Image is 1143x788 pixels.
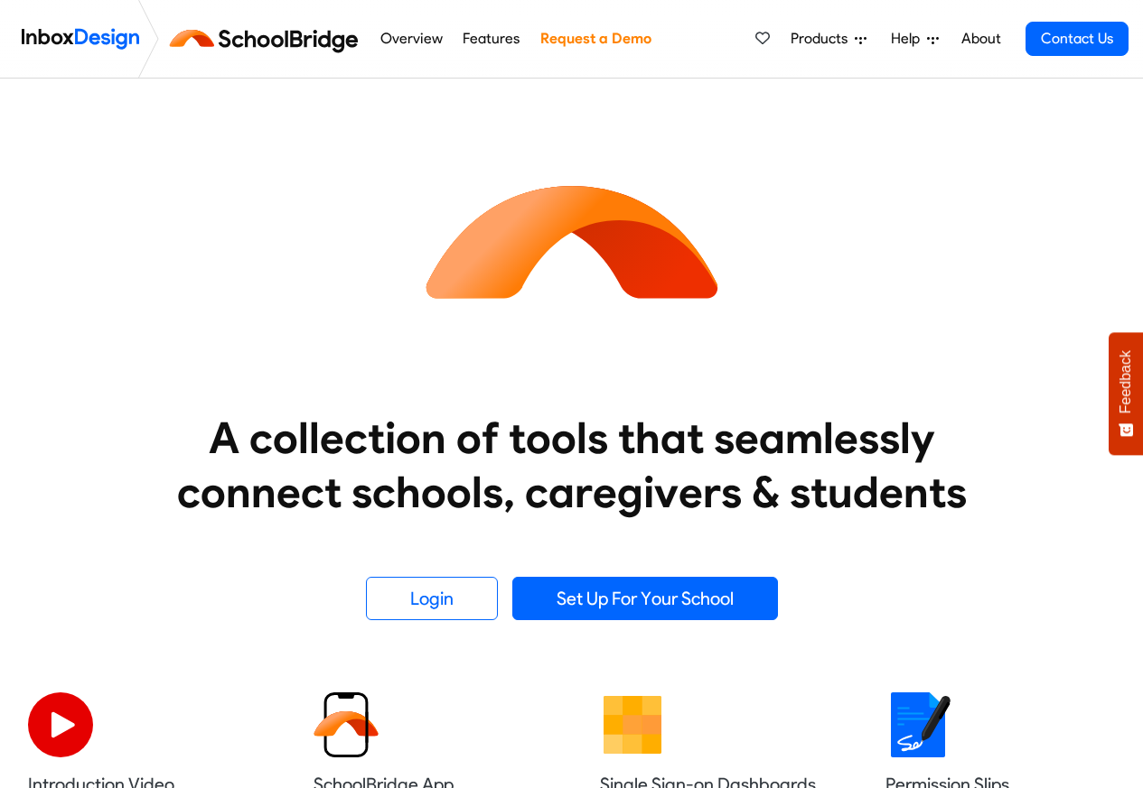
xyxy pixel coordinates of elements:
a: About [956,21,1006,57]
img: 2022_01_18_icon_signature.svg [885,692,951,757]
heading: A collection of tools that seamlessly connect schools, caregivers & students [143,411,1001,519]
img: 2022_07_11_icon_video_playback.svg [28,692,93,757]
span: Products [791,28,855,50]
a: Features [458,21,525,57]
a: Request a Demo [535,21,656,57]
a: Contact Us [1026,22,1129,56]
a: Set Up For Your School [512,577,778,620]
span: Help [891,28,927,50]
a: Products [783,21,874,57]
img: icon_schoolbridge.svg [409,79,735,403]
img: schoolbridge logo [166,17,370,60]
a: Help [884,21,946,57]
img: 2022_01_13_icon_sb_app.svg [314,692,379,757]
button: Feedback - Show survey [1109,332,1143,455]
img: 2022_01_13_icon_grid.svg [600,692,665,757]
a: Overview [375,21,447,57]
a: Login [366,577,498,620]
span: Feedback [1118,350,1134,413]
